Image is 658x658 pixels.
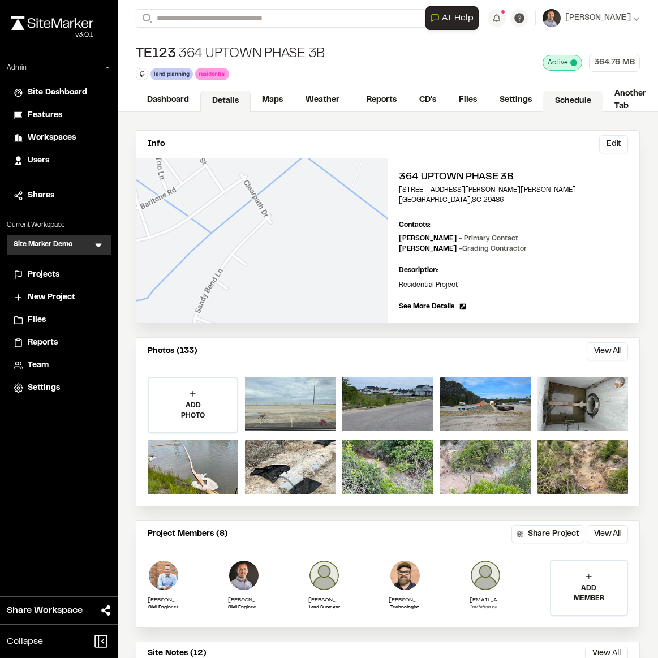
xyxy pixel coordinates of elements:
div: Open AI Assistant [425,6,483,30]
a: Reports [355,89,408,111]
p: ADD PHOTO [149,401,237,421]
h2: 364 Uptown Phase 3B [399,170,629,185]
p: Info [148,138,165,150]
span: Collapse [7,635,43,648]
a: New Project [14,291,104,304]
a: Features [14,109,104,122]
span: Reports [28,337,58,349]
button: Search [136,9,156,28]
span: [PERSON_NAME] [565,12,631,24]
span: Projects [28,269,59,281]
a: Workspaces [14,132,104,144]
span: Features [28,109,62,122]
div: Oh geez...please don't... [11,30,93,40]
h3: Site Marker Demo [14,239,72,251]
p: Residential Project [399,280,629,290]
p: Current Workspace [7,220,111,230]
p: [GEOGRAPHIC_DATA] , SC 29486 [399,195,629,205]
p: [STREET_ADDRESS][PERSON_NAME][PERSON_NAME] [399,185,629,195]
button: [PERSON_NAME] [543,9,640,27]
span: Team [28,359,49,372]
p: [PERSON_NAME] [389,596,421,604]
a: Files [448,89,488,111]
img: user_empty.png [470,560,501,591]
a: Site Dashboard [14,87,104,99]
p: [PERSON_NAME] [399,234,519,244]
div: 364 Uptown Phase 3B [136,45,325,63]
button: Share Project [511,525,584,543]
p: ADD MEMBER [551,583,627,604]
img: Alan Gilbert [308,560,340,591]
a: Dashboard [136,89,200,111]
p: Admin [7,63,27,73]
p: [PERSON_NAME] [308,596,340,604]
p: Technologist [389,604,421,611]
span: See More Details [399,302,455,312]
div: This project is active and counting against your active project count. [543,55,582,71]
p: Photos (133) [148,345,197,358]
a: Details [200,91,251,112]
p: Project Members (8) [148,528,228,540]
a: Projects [14,269,104,281]
span: Active [548,58,568,68]
button: Edit [599,135,628,153]
a: Another Tab [603,89,657,111]
div: residential [195,68,229,80]
img: rebrand.png [11,16,93,30]
p: Description: [399,265,629,276]
a: Schedule [543,91,603,112]
a: Settings [14,382,104,394]
span: New Project [28,291,75,304]
span: This project is active and counting against your active project count. [570,59,577,66]
span: AI Help [442,11,474,25]
p: Invitation pending [470,604,501,611]
span: - Primary Contact [459,236,519,242]
span: Files [28,314,46,326]
p: [PERSON_NAME] [228,596,260,604]
a: Users [14,154,104,167]
button: Open AI Assistant [425,6,479,30]
p: [EMAIL_ADDRESS][DOMAIN_NAME] [470,596,501,604]
span: - Grading Contractor [459,246,527,252]
p: Contacts: [399,220,431,230]
a: Weather [294,89,355,111]
button: View All [587,525,628,543]
p: [PERSON_NAME] [148,596,179,604]
p: Civil Engineer, SC# 35858 [228,604,260,611]
span: Shares [28,190,54,202]
div: 364.76 MB [589,54,640,72]
button: View All [587,342,628,360]
div: land planning [150,68,193,80]
a: Maps [251,89,294,111]
span: TE123 [136,45,176,63]
img: User [543,9,561,27]
span: Site Dashboard [28,87,87,99]
p: Civil Engineer [148,604,179,611]
p: Land Surveyor [308,604,340,611]
span: Settings [28,382,60,394]
a: CD's [408,89,448,111]
a: Settings [488,89,543,111]
img: Landon Messal [148,560,179,591]
a: Files [14,314,104,326]
button: Edit Tags [136,68,148,80]
span: Workspaces [28,132,76,144]
img: Landon Messal [228,560,260,591]
span: Share Workspace [7,604,83,617]
span: Users [28,154,49,167]
a: Reports [14,337,104,349]
img: Shaan Hurley [389,560,421,591]
p: [PERSON_NAME] [399,244,527,254]
a: Team [14,359,104,372]
a: Shares [14,190,104,202]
